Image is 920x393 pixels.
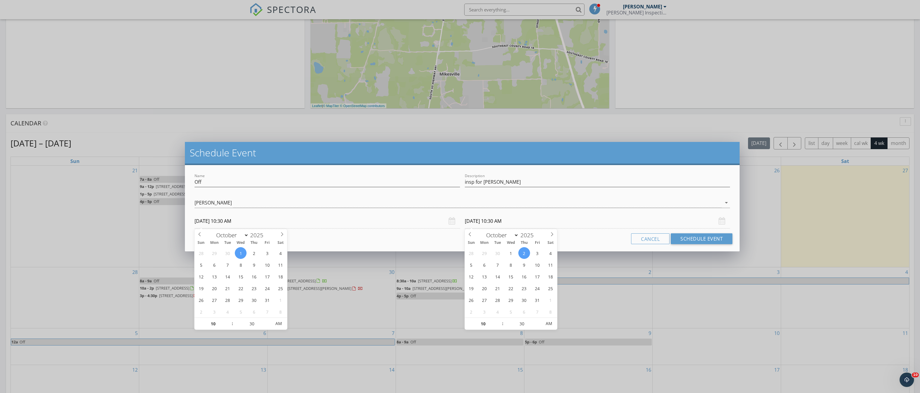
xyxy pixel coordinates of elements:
[518,294,530,306] span: October 30, 2025
[235,306,247,318] span: November 5, 2025
[208,294,220,306] span: October 27, 2025
[465,271,477,282] span: October 12, 2025
[505,282,517,294] span: October 22, 2025
[208,306,220,318] span: November 3, 2025
[261,247,273,259] span: October 3, 2025
[479,259,490,271] span: October 6, 2025
[492,271,504,282] span: October 14, 2025
[222,306,233,318] span: November 4, 2025
[222,247,233,259] span: September 30, 2025
[195,241,208,245] span: Sun
[479,282,490,294] span: October 20, 2025
[248,271,260,282] span: October 16, 2025
[235,294,247,306] span: October 29, 2025
[492,282,504,294] span: October 21, 2025
[195,200,232,205] div: [PERSON_NAME]
[531,241,544,245] span: Fri
[545,259,557,271] span: October 11, 2025
[465,241,478,245] span: Sun
[465,259,477,271] span: October 5, 2025
[545,282,557,294] span: October 25, 2025
[248,259,260,271] span: October 9, 2025
[532,294,543,306] span: October 31, 2025
[545,294,557,306] span: November 1, 2025
[195,271,207,282] span: October 12, 2025
[208,282,220,294] span: October 20, 2025
[248,247,260,259] span: October 2, 2025
[235,259,247,271] span: October 8, 2025
[235,271,247,282] span: October 15, 2025
[249,231,268,239] input: Year
[532,306,543,318] span: November 7, 2025
[505,259,517,271] span: October 8, 2025
[532,271,543,282] span: October 17, 2025
[545,271,557,282] span: October 18, 2025
[274,306,286,318] span: November 8, 2025
[492,247,504,259] span: September 30, 2025
[465,294,477,306] span: October 26, 2025
[505,271,517,282] span: October 15, 2025
[222,259,233,271] span: October 7, 2025
[479,294,490,306] span: October 27, 2025
[190,147,735,159] h2: Schedule Event
[504,241,517,245] span: Wed
[195,282,207,294] span: October 19, 2025
[261,259,273,271] span: October 10, 2025
[261,306,273,318] span: November 7, 2025
[518,282,530,294] span: October 23, 2025
[274,282,286,294] span: October 25, 2025
[222,282,233,294] span: October 21, 2025
[261,271,273,282] span: October 17, 2025
[248,294,260,306] span: October 30, 2025
[208,241,221,245] span: Mon
[479,247,490,259] span: September 29, 2025
[541,318,557,330] span: Click to toggle
[465,247,477,259] span: September 28, 2025
[270,318,287,330] span: Click to toggle
[479,306,490,318] span: November 3, 2025
[502,318,504,330] span: :
[208,259,220,271] span: October 6, 2025
[518,247,530,259] span: October 2, 2025
[208,271,220,282] span: October 13, 2025
[221,241,234,245] span: Tue
[222,294,233,306] span: October 28, 2025
[274,247,286,259] span: October 4, 2025
[492,294,504,306] span: October 28, 2025
[544,241,557,245] span: Sat
[532,282,543,294] span: October 24, 2025
[479,271,490,282] span: October 13, 2025
[274,294,286,306] span: November 1, 2025
[465,214,730,229] input: Select date
[492,259,504,271] span: October 7, 2025
[545,306,557,318] span: November 8, 2025
[195,247,207,259] span: September 28, 2025
[247,241,261,245] span: Thu
[195,214,460,229] input: Select date
[261,241,274,245] span: Fri
[274,259,286,271] span: October 11, 2025
[478,241,491,245] span: Mon
[208,247,220,259] span: September 29, 2025
[518,259,530,271] span: October 9, 2025
[232,318,233,330] span: :
[532,259,543,271] span: October 10, 2025
[222,271,233,282] span: October 14, 2025
[518,306,530,318] span: November 6, 2025
[261,294,273,306] span: October 31, 2025
[545,247,557,259] span: October 4, 2025
[519,231,538,239] input: Year
[518,271,530,282] span: October 16, 2025
[235,282,247,294] span: October 22, 2025
[505,247,517,259] span: October 1, 2025
[505,294,517,306] span: October 29, 2025
[465,306,477,318] span: November 2, 2025
[274,241,287,245] span: Sat
[195,259,207,271] span: October 5, 2025
[261,282,273,294] span: October 24, 2025
[235,247,247,259] span: October 1, 2025
[195,306,207,318] span: November 2, 2025
[517,241,531,245] span: Thu
[234,241,247,245] span: Wed
[248,282,260,294] span: October 23, 2025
